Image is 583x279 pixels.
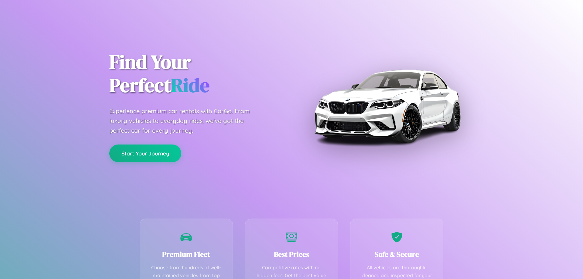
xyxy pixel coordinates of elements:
[171,72,210,98] span: Ride
[109,145,181,162] button: Start Your Journey
[311,30,463,182] img: Premium BMW car rental vehicle
[109,50,282,97] h1: Find Your Perfect
[109,106,261,135] p: Experience premium car rentals with CarGo. From luxury vehicles to everyday rides, we've got the ...
[149,249,223,259] h3: Premium Fleet
[254,249,329,259] h3: Best Prices
[360,249,434,259] h3: Safe & Secure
